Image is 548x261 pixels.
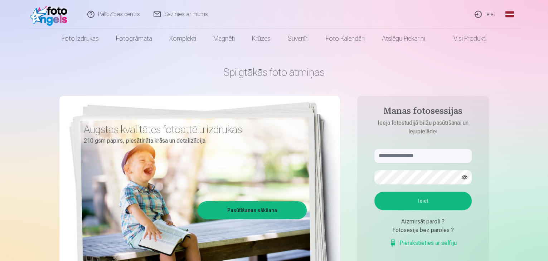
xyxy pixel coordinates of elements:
[374,226,472,235] div: Fotosesija bez paroles ?
[317,29,373,49] a: Foto kalendāri
[374,192,472,210] button: Ieiet
[84,123,301,136] h3: Augstas kvalitātes fotoattēlu izdrukas
[243,29,279,49] a: Krūzes
[205,29,243,49] a: Magnēti
[389,239,457,247] a: Pierakstieties ar selfiju
[30,3,71,26] img: /fa1
[107,29,161,49] a: Fotogrāmata
[199,202,306,218] a: Pasūtīšanas sākšana
[161,29,205,49] a: Komplekti
[59,66,489,79] h1: Spilgtākās foto atmiņas
[433,29,495,49] a: Visi produkti
[373,29,433,49] a: Atslēgu piekariņi
[84,136,301,146] p: 210 gsm papīrs, piesātināta krāsa un detalizācija
[279,29,317,49] a: Suvenīri
[53,29,107,49] a: Foto izdrukas
[367,119,479,136] p: Ieeja fotostudijā bilžu pasūtīšanai un lejupielādei
[367,106,479,119] h4: Manas fotosessijas
[374,217,472,226] div: Aizmirsāt paroli ?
